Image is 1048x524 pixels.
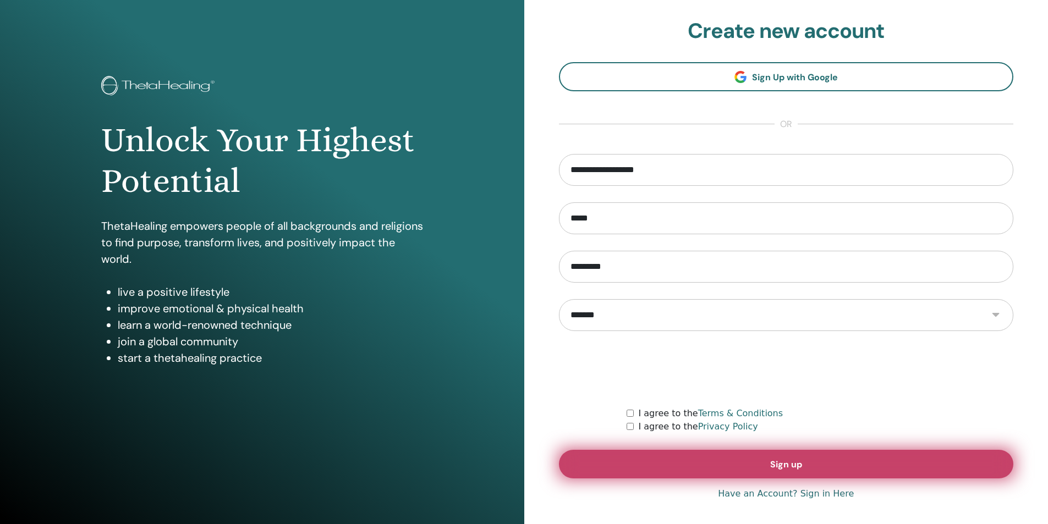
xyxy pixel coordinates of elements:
[775,118,798,131] span: or
[118,350,423,366] li: start a thetahealing practice
[703,348,870,390] iframe: reCAPTCHA
[118,317,423,333] li: learn a world-renowned technique
[718,487,854,500] a: Have an Account? Sign in Here
[698,421,758,432] a: Privacy Policy
[559,62,1014,91] a: Sign Up with Google
[698,408,783,418] a: Terms & Conditions
[752,71,838,83] span: Sign Up with Google
[118,284,423,300] li: live a positive lifestyle
[101,218,423,267] p: ThetaHealing empowers people of all backgrounds and religions to find purpose, transform lives, a...
[638,407,783,420] label: I agree to the
[559,19,1014,44] h2: Create new account
[101,120,423,202] h1: Unlock Your Highest Potential
[118,333,423,350] li: join a global community
[559,450,1014,478] button: Sign up
[118,300,423,317] li: improve emotional & physical health
[638,420,758,433] label: I agree to the
[770,459,802,470] span: Sign up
